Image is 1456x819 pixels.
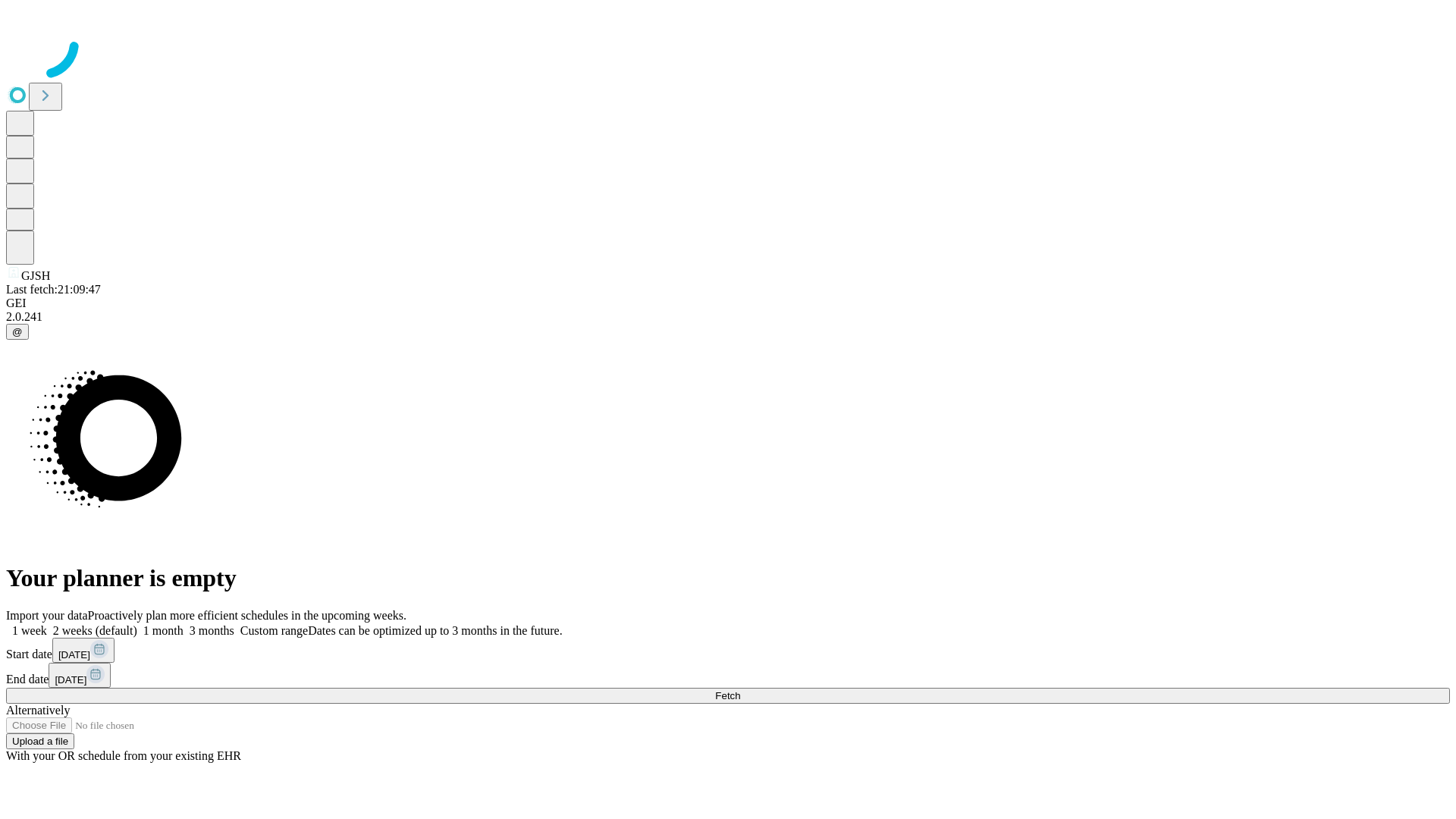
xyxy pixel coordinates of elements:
[52,638,115,663] button: [DATE]
[49,663,111,688] button: [DATE]
[190,624,234,637] span: 3 months
[88,609,406,622] span: Proactively plan more efficient schedules in the upcoming weeks.
[12,326,23,337] span: @
[6,663,1450,688] div: End date
[6,704,70,717] span: Alternatively
[6,324,29,340] button: @
[6,564,1450,592] h1: Your planner is empty
[6,310,1450,324] div: 2.0.241
[6,297,1450,310] div: GEI
[6,733,74,749] button: Upload a file
[6,638,1450,663] div: Start date
[143,624,184,637] span: 1 month
[58,649,90,661] span: [DATE]
[240,624,308,637] span: Custom range
[21,269,50,282] span: GJSH
[55,674,86,686] span: [DATE]
[6,283,101,296] span: Last fetch: 21:09:47
[6,688,1450,704] button: Fetch
[12,624,47,637] span: 1 week
[53,624,137,637] span: 2 weeks (default)
[715,690,740,701] span: Fetch
[6,609,88,622] span: Import your data
[308,624,562,637] span: Dates can be optimized up to 3 months in the future.
[6,749,241,762] span: With your OR schedule from your existing EHR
